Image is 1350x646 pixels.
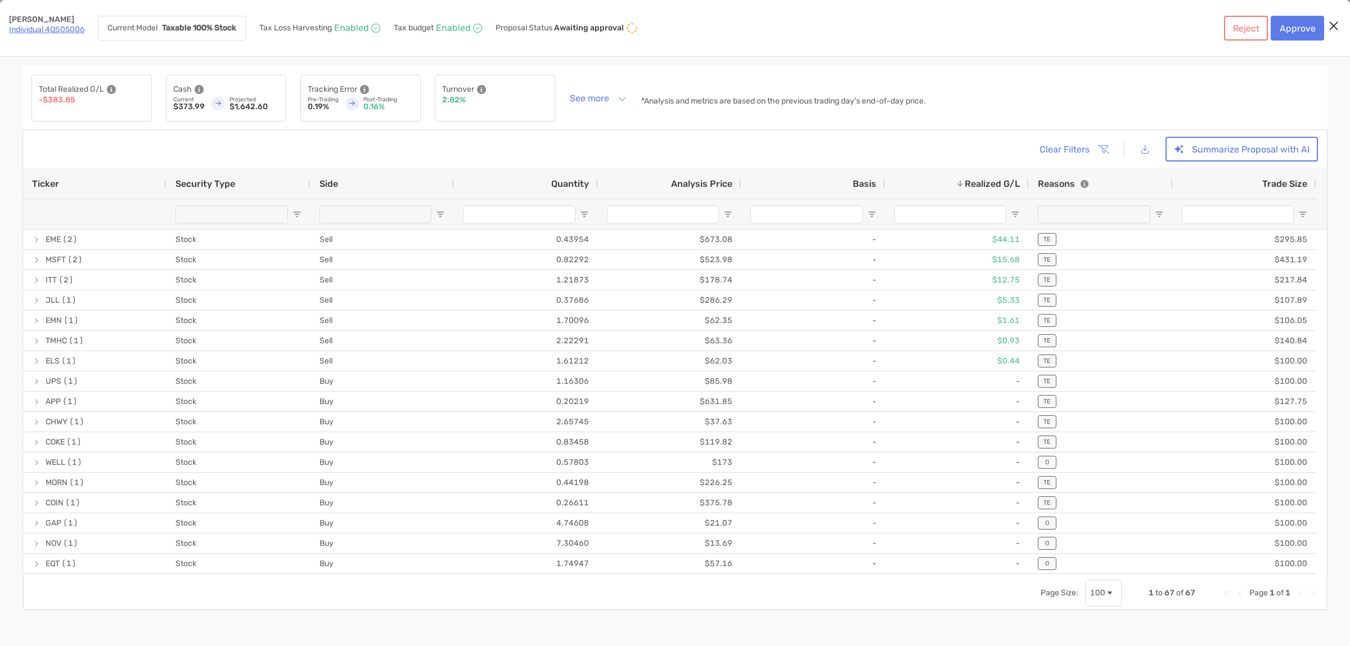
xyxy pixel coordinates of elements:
[62,392,78,411] span: (1)
[1043,499,1051,506] p: TE
[310,351,454,371] div: Sell
[61,291,76,309] span: (1)
[166,574,310,594] div: Stock
[436,24,471,32] p: Enabled
[1173,311,1316,330] div: $106.05
[166,533,310,553] div: Stock
[46,250,66,269] span: MSFT
[1173,412,1316,432] div: $100.00
[442,82,474,96] p: Turnover
[166,392,310,411] div: Stock
[166,371,310,391] div: Stock
[46,352,60,370] span: ELS
[741,513,885,533] div: -
[363,96,413,103] p: Post-Trading
[166,230,310,249] div: Stock
[598,473,741,492] div: $226.25
[454,554,598,573] div: 1.74947
[1085,580,1122,607] div: Page Size
[310,493,454,513] div: Buy
[741,533,885,553] div: -
[310,574,454,594] div: Buy
[39,82,104,96] p: Total Realized G/L
[598,554,741,573] div: $57.16
[1173,270,1316,290] div: $217.84
[598,412,741,432] div: $37.63
[308,96,339,103] p: Pre-Trading
[741,290,885,310] div: -
[64,311,79,330] span: (1)
[1043,337,1051,344] p: TE
[46,291,60,309] span: JLL
[46,311,62,330] span: EMN
[1043,236,1051,243] p: TE
[885,554,1029,573] div: -
[69,412,84,431] span: (1)
[310,452,454,472] div: Buy
[310,270,454,290] div: Sell
[310,473,454,492] div: Buy
[69,473,84,492] span: (1)
[454,311,598,330] div: 1.70096
[1155,210,1164,219] button: Open Filter Menu
[1285,588,1290,598] span: 1
[58,271,74,289] span: (2)
[1038,178,1088,189] div: Reasons
[1185,588,1195,598] span: 67
[454,574,598,594] div: 0.47279
[885,230,1029,249] div: $44.11
[454,533,598,553] div: 7.30460
[741,311,885,330] div: -
[741,230,885,249] div: -
[741,412,885,432] div: -
[166,331,310,351] div: Stock
[885,371,1029,391] div: -
[741,371,885,391] div: -
[598,432,741,452] div: $119.82
[454,432,598,452] div: 0.83458
[741,473,885,492] div: -
[1155,588,1163,598] span: to
[598,311,741,330] div: $62.35
[166,311,310,330] div: Stock
[1173,473,1316,492] div: $100.00
[454,230,598,249] div: 0.43954
[598,533,741,553] div: $13.69
[1173,493,1316,513] div: $100.00
[1173,371,1316,391] div: $100.00
[454,412,598,432] div: 2.65745
[741,250,885,270] div: -
[61,352,76,370] span: (1)
[1173,392,1316,411] div: $127.75
[1041,588,1078,598] div: Page Size:
[641,97,926,105] p: *Analysis and metrics are based on the previous trading day's end-of-day price.
[66,433,82,451] span: (1)
[598,351,741,371] div: $62.03
[1298,210,1307,219] button: Open Filter Menu
[32,178,59,189] span: Ticker
[259,24,332,32] p: Tax Loss Harvesting
[1222,589,1231,598] div: First Page
[166,452,310,472] div: Stock
[885,452,1029,472] div: -
[67,250,83,269] span: (2)
[1043,357,1051,365] p: TE
[1325,18,1342,35] button: Close modal
[741,351,885,371] div: -
[229,103,279,111] p: $1,642.60
[166,351,310,371] div: Stock
[1236,589,1245,598] div: Previous Page
[561,88,636,108] button: See more
[1249,588,1268,598] span: Page
[1173,533,1316,553] div: $100.00
[1173,290,1316,310] div: $107.89
[67,453,82,472] span: (1)
[310,230,454,249] div: Sell
[454,270,598,290] div: 1.21873
[723,210,732,219] button: Open Filter Menu
[454,371,598,391] div: 1.16306
[885,493,1029,513] div: -
[166,493,310,513] div: Stock
[363,103,413,111] p: 0.16%
[1173,574,1316,594] div: $100.00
